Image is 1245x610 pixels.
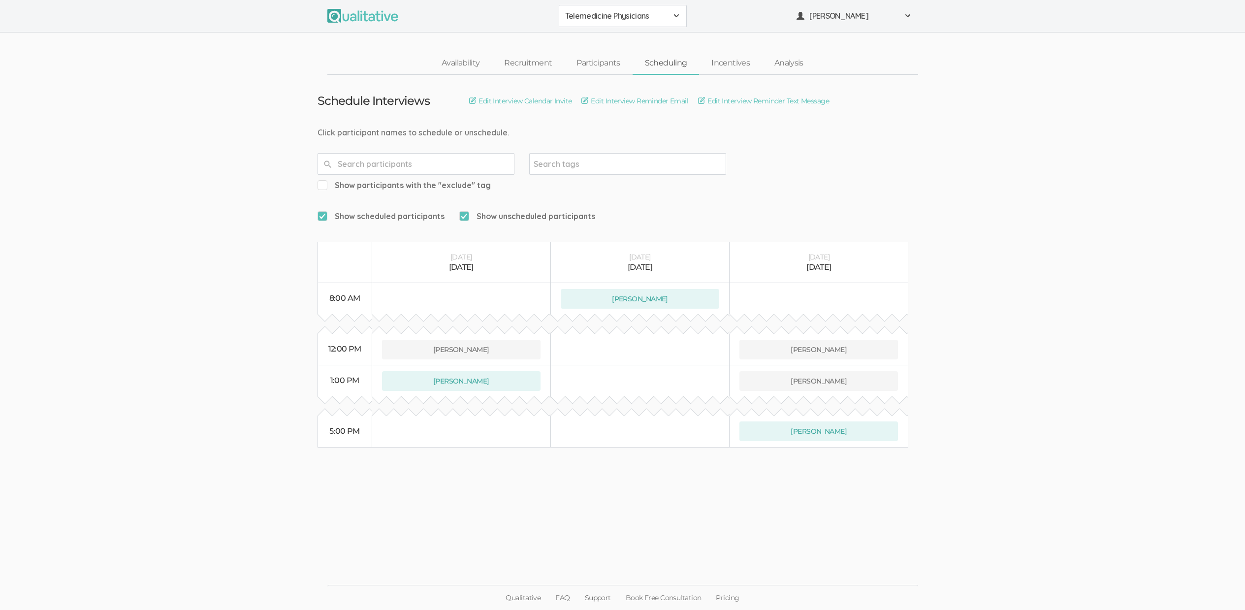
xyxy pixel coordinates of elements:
[561,289,719,309] button: [PERSON_NAME]
[328,293,362,304] div: 8:00 AM
[699,53,762,74] a: Incentives
[708,585,746,610] a: Pricing
[581,96,688,106] a: Edit Interview Reminder Email
[1196,563,1245,610] iframe: Chat Widget
[328,344,362,355] div: 12:00 PM
[739,340,898,359] button: [PERSON_NAME]
[318,180,491,191] span: Show participants with the "exclude" tag
[561,252,719,262] div: [DATE]
[739,421,898,441] button: [PERSON_NAME]
[318,211,445,222] span: Show scheduled participants
[382,252,541,262] div: [DATE]
[739,371,898,391] button: [PERSON_NAME]
[318,153,514,175] input: Search participants
[577,585,618,610] a: Support
[534,158,595,170] input: Search tags
[739,252,898,262] div: [DATE]
[739,262,898,273] div: [DATE]
[382,371,541,391] button: [PERSON_NAME]
[382,262,541,273] div: [DATE]
[762,53,816,74] a: Analysis
[469,96,572,106] a: Edit Interview Calendar Invite
[698,96,829,106] a: Edit Interview Reminder Text Message
[618,585,709,610] a: Book Free Consultation
[498,585,548,610] a: Qualitative
[492,53,564,74] a: Recruitment
[564,53,632,74] a: Participants
[328,375,362,386] div: 1:00 PM
[429,53,492,74] a: Availability
[559,5,687,27] button: Telemedicine Physicians
[790,5,918,27] button: [PERSON_NAME]
[318,95,430,107] h3: Schedule Interviews
[548,585,577,610] a: FAQ
[328,426,362,437] div: 5:00 PM
[633,53,700,74] a: Scheduling
[382,340,541,359] button: [PERSON_NAME]
[459,211,595,222] span: Show unscheduled participants
[318,127,928,138] div: Click participant names to schedule or unschedule.
[561,262,719,273] div: [DATE]
[809,10,898,22] span: [PERSON_NAME]
[327,9,398,23] img: Qualitative
[565,10,668,22] span: Telemedicine Physicians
